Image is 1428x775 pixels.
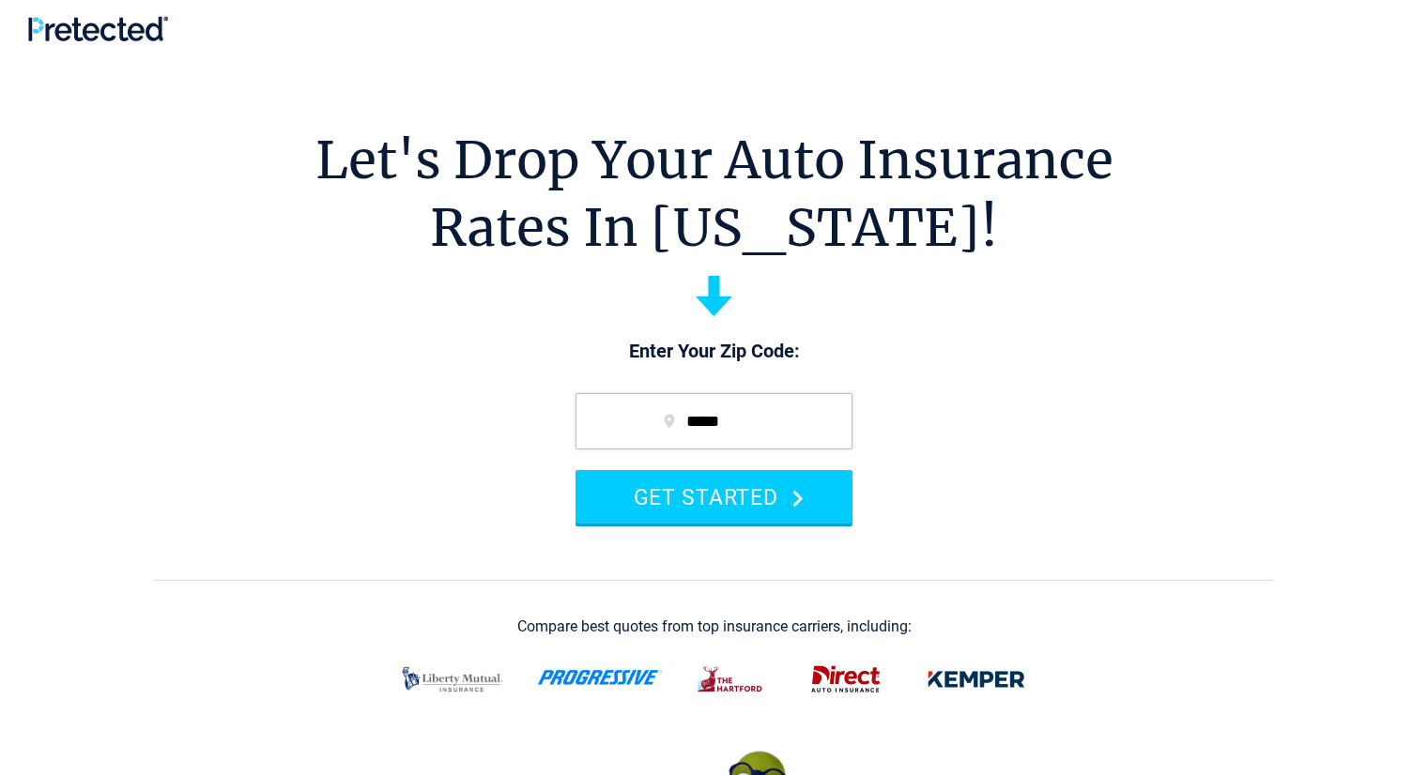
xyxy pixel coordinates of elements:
[576,470,852,524] button: GET STARTED
[800,655,892,704] img: direct
[914,655,1038,704] img: kemper
[685,655,777,704] img: thehartford
[517,618,912,635] div: Compare best quotes from top insurance carriers, including:
[315,127,1113,262] h1: Let's Drop Your Auto Insurance Rates In [US_STATE]!
[576,393,852,449] input: zip code
[537,670,663,685] img: progressive
[557,339,871,365] p: Enter Your Zip Code:
[391,655,514,704] img: liberty
[28,16,168,41] img: Pretected Logo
